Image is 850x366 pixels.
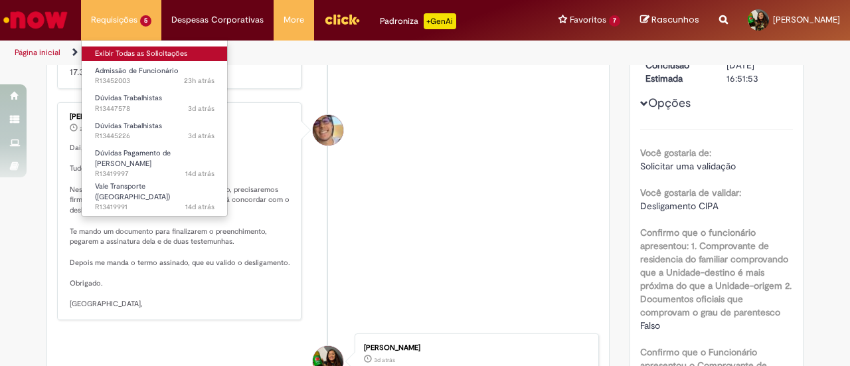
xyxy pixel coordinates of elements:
a: Aberto R13452003 : Admissão de Funcionário [82,64,228,88]
span: R13452003 [95,76,214,86]
span: 23h atrás [184,76,214,86]
span: R13447578 [95,104,214,114]
span: R13419991 [95,202,214,213]
span: 7 [609,15,620,27]
div: [DATE] 16:51:53 [726,58,788,85]
span: 14d atrás [185,202,214,212]
a: Termo - TAMIRYS APARECIDA [PERSON_NAME].docx [70,39,194,64]
a: Exibir Todas as Solicitações [82,46,228,61]
span: R13445226 [95,131,214,141]
time: 26/08/2025 10:51:50 [188,104,214,114]
b: Você gostaria de validar: [640,187,741,199]
p: Dai, boa tarde. Tudo certo e com você? Nesse caso, para seguirmos com o desligamento, precisaremo... [70,143,291,310]
time: 25/08/2025 16:02:20 [188,131,214,141]
span: Dúvidas Trabalhistas [95,93,162,103]
span: 3d atrás [188,131,214,141]
span: Vale Transporte ([GEOGRAPHIC_DATA]) [95,181,170,202]
span: Falso [640,320,660,331]
ul: Trilhas de página [10,41,556,65]
a: Aberto R13419991 : Vale Transporte (VT) [82,179,228,208]
div: [PERSON_NAME] [70,113,291,121]
a: Aberto R13445226 : Dúvidas Trabalhistas [82,119,228,143]
span: Favoritos [570,13,606,27]
a: Página inicial [15,47,60,58]
span: Rascunhos [651,13,699,26]
time: 15/08/2025 10:15:18 [185,202,214,212]
p: +GenAi [424,13,456,29]
img: ServiceNow [1,7,70,33]
time: 26/08/2025 10:51:12 [374,356,395,364]
a: Rascunhos [640,14,699,27]
span: Despesas Corporativas [171,13,264,27]
time: 27/08/2025 11:44:40 [184,76,214,86]
dt: Conclusão Estimada [636,58,717,85]
ul: Requisições [81,40,228,217]
a: Aberto R13447578 : Dúvidas Trabalhistas [82,91,228,116]
b: Você gostaria de: [640,147,711,159]
span: 2d atrás [80,125,101,133]
span: 5 [140,15,151,27]
span: Dúvidas Pagamento de [PERSON_NAME] [95,148,171,169]
span: More [284,13,304,27]
span: Solicitar uma validação [640,160,736,172]
a: Aberto R13419997 : Dúvidas Pagamento de Salário [82,146,228,175]
span: Dúvidas Trabalhistas [95,121,162,131]
span: Admissão de Funcionário [95,66,179,76]
span: Desligamento CIPA [640,200,719,212]
b: Confirmo que o funcionário apresentou: 1. Comprovante de residencia do familiar comprovando que a... [640,227,792,318]
span: Requisições [91,13,137,27]
span: 14d atrás [185,169,214,179]
span: R13419997 [95,169,214,179]
time: 26/08/2025 13:57:54 [80,125,101,133]
div: [PERSON_NAME] [364,344,585,352]
img: click_logo_yellow_360x200.png [324,9,360,29]
div: Pedro Henrique De Oliveira Alves [313,115,343,145]
time: 15/08/2025 10:17:27 [185,169,214,179]
span: 3d atrás [374,356,395,364]
span: [PERSON_NAME] [773,14,840,25]
div: Padroniza [380,13,456,29]
span: 3d atrás [188,104,214,114]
